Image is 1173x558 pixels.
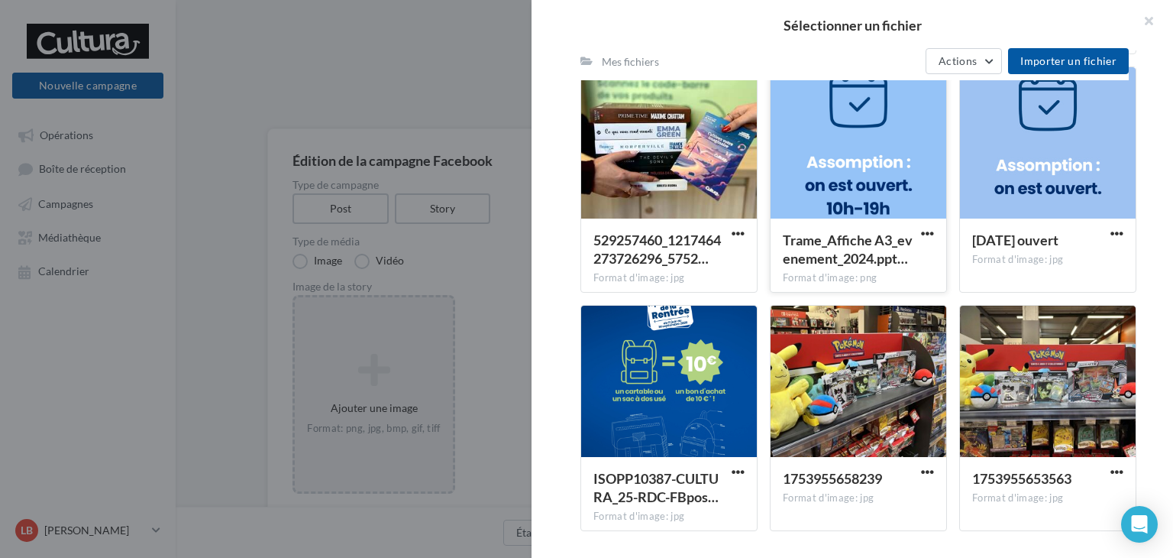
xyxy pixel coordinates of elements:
[926,48,1002,74] button: Actions
[972,232,1058,248] span: Assomption ouvert
[593,271,745,285] div: Format d'image: jpg
[783,470,882,487] span: 1753955658239
[783,271,934,285] div: Format d'image: png
[783,491,934,505] div: Format d'image: jpg
[972,491,1123,505] div: Format d'image: jpg
[972,253,1123,267] div: Format d'image: jpg
[783,232,913,267] span: Trame_Affiche A3_evenement_2024.pptx (24)
[556,18,1149,32] h2: Sélectionner un fichier
[1121,506,1158,543] div: Open Intercom Messenger
[1020,54,1116,67] span: Importer un fichier
[602,54,659,70] div: Mes fichiers
[939,54,977,67] span: Actions
[593,232,721,267] span: 529257460_1217464273726296_5752399406184911528_n
[972,470,1071,487] span: 1753955653563
[593,470,719,505] span: ISOPP10387-CULTURA_25-RDC-FBpost-1296x1620Px-Reprise_1
[593,510,745,524] div: Format d'image: jpg
[1008,48,1129,74] button: Importer un fichier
